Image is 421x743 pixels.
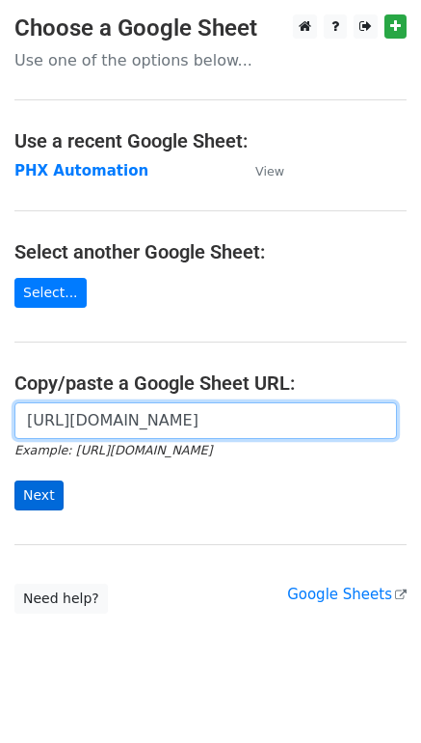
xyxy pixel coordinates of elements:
input: Next [14,481,64,510]
input: Paste your Google Sheet URL here [14,402,397,439]
small: View [255,164,284,179]
h4: Use a recent Google Sheet: [14,129,407,152]
a: Select... [14,278,87,308]
a: Need help? [14,584,108,614]
iframe: Chat Widget [325,650,421,743]
h4: Copy/paste a Google Sheet URL: [14,371,407,395]
a: PHX Automation [14,162,148,179]
h4: Select another Google Sheet: [14,240,407,263]
h3: Choose a Google Sheet [14,14,407,42]
a: View [236,162,284,179]
a: Google Sheets [287,586,407,603]
p: Use one of the options below... [14,50,407,70]
small: Example: [URL][DOMAIN_NAME] [14,443,212,457]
